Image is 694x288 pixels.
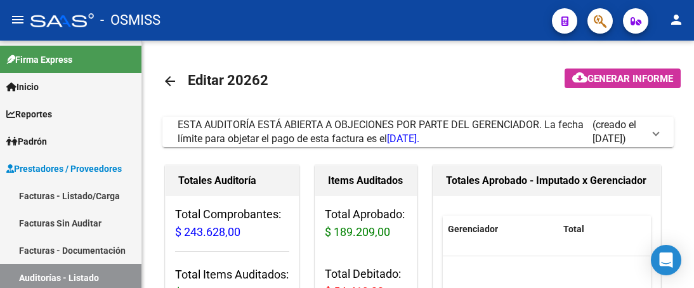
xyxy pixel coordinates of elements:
[6,80,39,94] span: Inicio
[593,118,643,146] span: (creado el [DATE])
[448,224,498,234] span: Gerenciador
[572,70,587,85] mat-icon: cloud_download
[6,162,122,176] span: Prestadores / Proveedores
[175,225,240,239] span: $ 243.628,00
[6,53,72,67] span: Firma Express
[328,171,403,191] h1: Items Auditados
[558,216,641,243] datatable-header-cell: Total
[178,119,584,145] span: ESTA AUDITORÍA ESTÁ ABIERTA A OBJECIONES POR PARTE DEL GERENCIADOR. La fecha límite para objetar ...
[10,12,25,27] mat-icon: menu
[446,171,648,191] h1: Totales Aprobado - Imputado x Gerenciador
[162,74,178,89] mat-icon: arrow_back
[651,245,681,275] div: Open Intercom Messenger
[6,134,47,148] span: Padrón
[178,171,286,191] h1: Totales Auditoría
[175,206,289,241] h3: Total Comprobantes:
[162,117,674,147] mat-expansion-panel-header: ESTA AUDITORÍA ESTÁ ABIERTA A OBJECIONES POR PARTE DEL GERENCIADOR. La fecha límite para objetar ...
[188,72,268,88] span: Editar 20262
[443,216,558,243] datatable-header-cell: Gerenciador
[387,133,419,145] span: [DATE].
[100,6,160,34] span: - OSMISS
[325,206,407,241] h3: Total Aprobado:
[563,224,584,234] span: Total
[587,73,673,84] span: Generar informe
[565,69,681,88] button: Generar informe
[669,12,684,27] mat-icon: person
[325,225,390,239] span: $ 189.209,00
[6,107,52,121] span: Reportes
